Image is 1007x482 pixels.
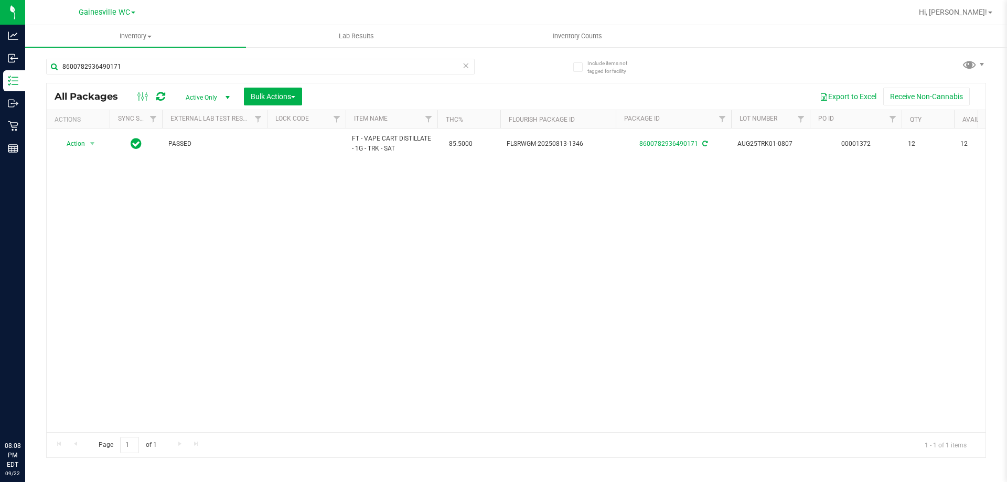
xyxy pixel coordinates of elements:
[462,59,469,72] span: Clear
[8,143,18,154] inline-svg: Reports
[884,110,902,128] a: Filter
[354,115,388,122] a: Item Name
[916,437,975,453] span: 1 - 1 of 1 items
[624,115,660,122] a: Package ID
[5,441,20,469] p: 08:08 PM EDT
[8,98,18,109] inline-svg: Outbound
[8,121,18,131] inline-svg: Retail
[446,116,463,123] a: THC%
[420,110,437,128] a: Filter
[910,116,922,123] a: Qty
[328,110,346,128] a: Filter
[539,31,616,41] span: Inventory Counts
[813,88,883,105] button: Export to Excel
[908,139,948,149] span: 12
[352,134,431,154] span: FT - VAPE CART DISTILLATE - 1G - TRK - SAT
[25,31,246,41] span: Inventory
[962,116,994,123] a: Available
[168,139,261,149] span: PASSED
[792,110,810,128] a: Filter
[587,59,640,75] span: Include items not tagged for facility
[444,136,478,152] span: 85.5000
[8,30,18,41] inline-svg: Analytics
[46,59,475,74] input: Search Package ID, Item Name, SKU, Lot or Part Number...
[55,91,128,102] span: All Packages
[244,88,302,105] button: Bulk Actions
[55,116,105,123] div: Actions
[467,25,688,47] a: Inventory Counts
[250,110,267,128] a: Filter
[960,139,1000,149] span: 12
[118,115,158,122] a: Sync Status
[639,140,698,147] a: 8600782936490171
[25,25,246,47] a: Inventory
[246,25,467,47] a: Lab Results
[841,140,871,147] a: 00001372
[701,140,708,147] span: Sync from Compliance System
[170,115,253,122] a: External Lab Test Result
[275,115,309,122] a: Lock Code
[740,115,777,122] a: Lot Number
[131,136,142,151] span: In Sync
[145,110,162,128] a: Filter
[883,88,970,105] button: Receive Non-Cannabis
[57,136,85,151] span: Action
[10,398,42,430] iframe: Resource center
[325,31,388,41] span: Lab Results
[507,139,609,149] span: FLSRWGM-20250813-1346
[818,115,834,122] a: PO ID
[31,397,44,409] iframe: Resource center unread badge
[714,110,731,128] a: Filter
[737,139,804,149] span: AUG25TRK01-0807
[79,8,130,17] span: Gainesville WC
[919,8,987,16] span: Hi, [PERSON_NAME]!
[120,437,139,453] input: 1
[509,116,575,123] a: Flourish Package ID
[86,136,99,151] span: select
[251,92,295,101] span: Bulk Actions
[8,53,18,63] inline-svg: Inbound
[8,76,18,86] inline-svg: Inventory
[5,469,20,477] p: 09/22
[90,437,165,453] span: Page of 1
